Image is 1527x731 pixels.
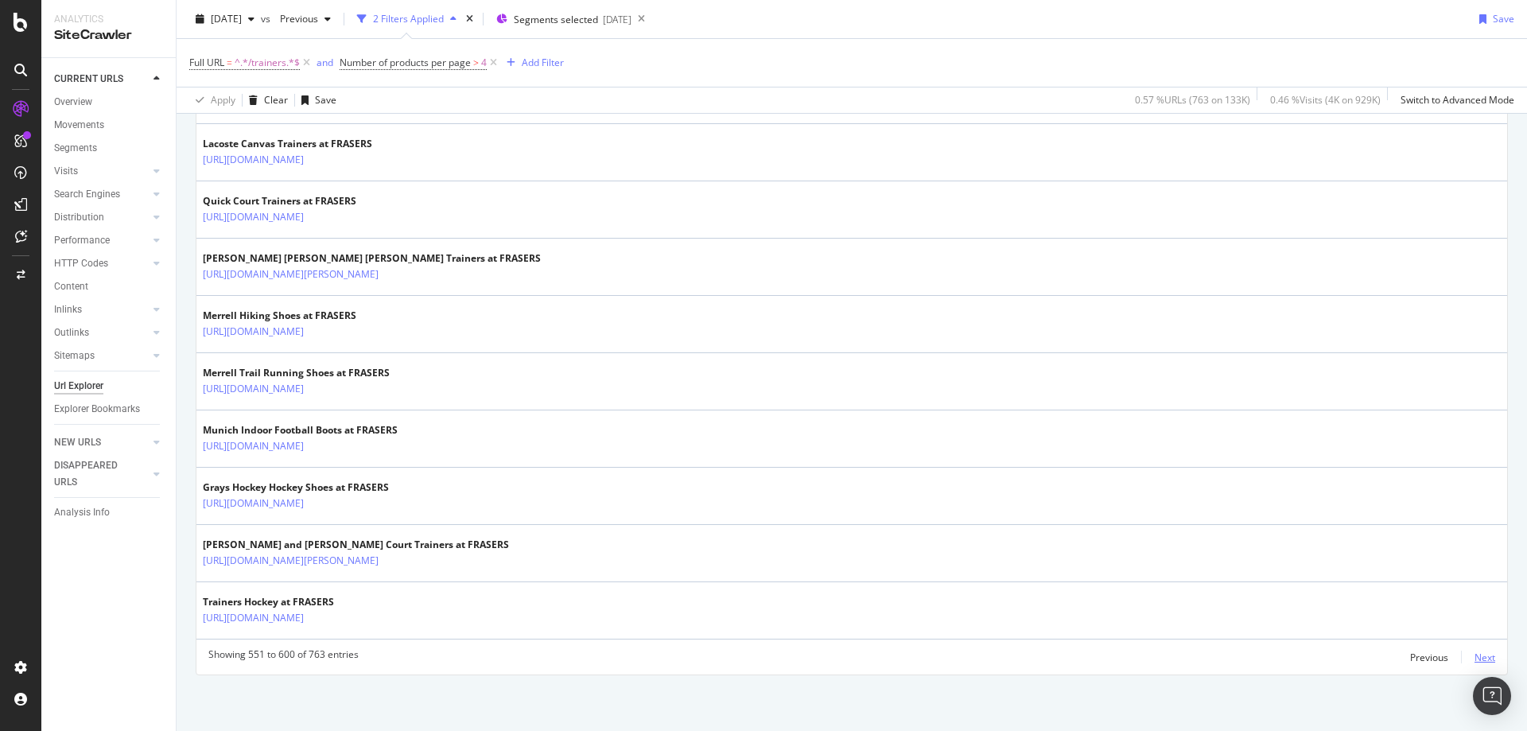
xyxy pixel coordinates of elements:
[203,137,373,151] div: Lacoste Canvas Trainers at FRASERS
[54,26,163,45] div: SiteCrawler
[522,56,564,69] div: Add Filter
[1475,647,1495,667] button: Next
[203,381,304,397] a: [URL][DOMAIN_NAME]
[54,378,103,395] div: Url Explorer
[54,209,149,226] a: Distribution
[1410,647,1448,667] button: Previous
[203,194,373,208] div: Quick Court Trainers at FRASERS
[203,266,379,282] a: [URL][DOMAIN_NAME][PERSON_NAME]
[54,13,163,26] div: Analytics
[54,186,149,203] a: Search Engines
[54,504,165,521] a: Analysis Info
[54,140,165,157] a: Segments
[54,94,92,111] div: Overview
[54,401,165,418] a: Explorer Bookmarks
[54,457,134,491] div: DISAPPEARED URLS
[500,53,564,72] button: Add Filter
[54,278,88,295] div: Content
[203,595,373,609] div: Trainers Hockey at FRASERS
[54,255,108,272] div: HTTP Codes
[203,496,304,511] a: [URL][DOMAIN_NAME]
[243,87,288,113] button: Clear
[189,6,261,32] button: [DATE]
[1401,93,1514,107] div: Switch to Advanced Mode
[235,52,300,74] span: ^.*/trainers.*$
[203,251,541,266] div: [PERSON_NAME] [PERSON_NAME] [PERSON_NAME] Trainers at FRASERS
[463,11,476,27] div: times
[1493,12,1514,25] div: Save
[54,301,82,318] div: Inlinks
[261,12,274,25] span: vs
[54,434,149,451] a: NEW URLS
[490,6,631,32] button: Segments selected[DATE]
[54,348,95,364] div: Sitemaps
[54,301,149,318] a: Inlinks
[54,278,165,295] a: Content
[373,12,444,25] div: 2 Filters Applied
[274,12,318,25] span: Previous
[1135,93,1250,107] div: 0.57 % URLs ( 763 on 133K )
[54,71,149,87] a: CURRENT URLS
[603,13,631,26] div: [DATE]
[203,480,389,495] div: Grays Hockey Hockey Shoes at FRASERS
[54,232,110,249] div: Performance
[351,6,463,32] button: 2 Filters Applied
[189,87,235,113] button: Apply
[514,13,598,26] span: Segments selected
[54,209,104,226] div: Distribution
[295,87,336,113] button: Save
[54,434,101,451] div: NEW URLS
[1475,651,1495,664] div: Next
[203,610,304,626] a: [URL][DOMAIN_NAME]
[54,140,97,157] div: Segments
[54,94,165,111] a: Overview
[317,55,333,70] button: and
[208,647,359,667] div: Showing 551 to 600 of 763 entries
[340,56,471,69] span: Number of products per page
[203,209,304,225] a: [URL][DOMAIN_NAME]
[1270,93,1381,107] div: 0.46 % Visits ( 4K on 929K )
[54,325,149,341] a: Outlinks
[1410,651,1448,664] div: Previous
[54,348,149,364] a: Sitemaps
[54,232,149,249] a: Performance
[203,538,509,552] div: [PERSON_NAME] and [PERSON_NAME] Court Trainers at FRASERS
[203,324,304,340] a: [URL][DOMAIN_NAME]
[203,366,390,380] div: Merrell Trail Running Shoes at FRASERS
[473,56,479,69] span: >
[54,71,123,87] div: CURRENT URLS
[203,423,398,437] div: Munich Indoor Football Boots at FRASERS
[54,378,165,395] a: Url Explorer
[54,163,78,180] div: Visits
[54,186,120,203] div: Search Engines
[54,401,140,418] div: Explorer Bookmarks
[1394,87,1514,113] button: Switch to Advanced Mode
[203,309,373,323] div: Merrell Hiking Shoes at FRASERS
[203,438,304,454] a: [URL][DOMAIN_NAME]
[54,117,104,134] div: Movements
[54,255,149,272] a: HTTP Codes
[211,12,242,25] span: 2025 Aug. 13th
[264,93,288,107] div: Clear
[189,56,224,69] span: Full URL
[1473,677,1511,715] div: Open Intercom Messenger
[227,56,232,69] span: =
[54,325,89,341] div: Outlinks
[54,163,149,180] a: Visits
[211,93,235,107] div: Apply
[54,504,110,521] div: Analysis Info
[1473,6,1514,32] button: Save
[54,457,149,491] a: DISAPPEARED URLS
[315,93,336,107] div: Save
[317,56,333,69] div: and
[54,117,165,134] a: Movements
[203,152,304,168] a: [URL][DOMAIN_NAME]
[203,553,379,569] a: [URL][DOMAIN_NAME][PERSON_NAME]
[274,6,337,32] button: Previous
[481,52,487,74] span: 4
